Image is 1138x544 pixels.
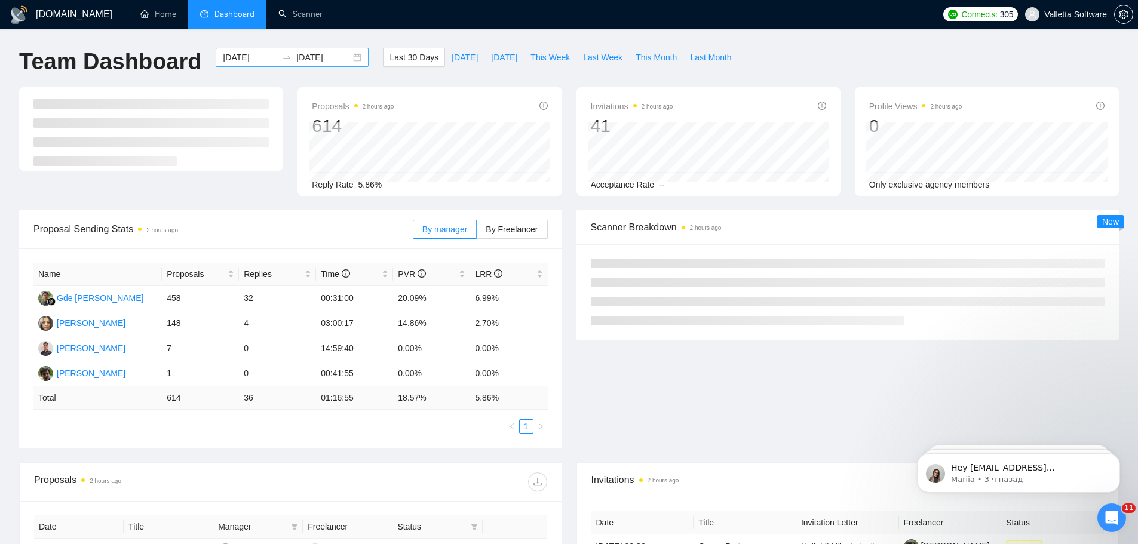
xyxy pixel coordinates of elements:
[291,523,298,530] span: filter
[162,263,239,286] th: Proposals
[533,419,548,434] li: Next Page
[591,115,673,137] div: 41
[505,419,519,434] li: Previous Page
[162,386,239,410] td: 614
[342,269,350,278] span: info-circle
[591,180,655,189] span: Acceptance Rate
[52,35,203,210] span: Hey [EMAIL_ADDRESS][DOMAIN_NAME], Looks like your Upwork agency [DOMAIN_NAME]: AI and humans toge...
[533,419,548,434] button: right
[33,222,413,236] span: Proposal Sending Stats
[38,293,144,302] a: GKGde [PERSON_NAME]
[494,269,502,278] span: info-circle
[57,291,144,305] div: Gde [PERSON_NAME]
[239,361,316,386] td: 0
[363,103,394,110] time: 2 hours ago
[393,311,470,336] td: 14.86%
[38,291,53,306] img: GK
[57,342,125,355] div: [PERSON_NAME]
[200,10,208,18] span: dashboard
[629,48,683,67] button: This Month
[239,386,316,410] td: 36
[239,263,316,286] th: Replies
[19,48,201,76] h1: Team Dashboard
[418,269,426,278] span: info-circle
[296,51,351,64] input: End date
[312,180,353,189] span: Reply Rate
[389,51,438,64] span: Last 30 Days
[146,227,178,233] time: 2 hours ago
[869,180,990,189] span: Only exclusive agency members
[486,225,538,234] span: By Freelancer
[162,286,239,311] td: 458
[1028,10,1036,19] span: user
[214,9,254,19] span: Dashboard
[899,511,1002,534] th: Freelancer
[530,51,570,64] span: This Week
[33,386,162,410] td: Total
[505,419,519,434] button: left
[10,5,29,24] img: logo
[303,515,392,539] th: Freelancer
[930,103,962,110] time: 2 hours ago
[470,386,547,410] td: 5.86 %
[140,9,176,19] a: homeHome
[57,316,125,330] div: [PERSON_NAME]
[529,477,547,487] span: download
[591,472,1105,487] span: Invitations
[445,48,484,67] button: [DATE]
[57,367,125,380] div: [PERSON_NAME]
[34,472,290,491] div: Proposals
[690,225,722,231] time: 2 hours ago
[47,297,56,306] img: gigradar-bm.png
[1001,511,1104,534] th: Status
[468,518,480,536] span: filter
[576,48,629,67] button: Last Week
[393,336,470,361] td: 0.00%
[539,102,548,110] span: info-circle
[1096,102,1105,110] span: info-circle
[239,311,316,336] td: 4
[818,102,826,110] span: info-circle
[52,46,206,57] p: Message from Mariia, sent 3 ч назад
[397,520,465,533] span: Status
[393,386,470,410] td: 18.57 %
[167,268,225,281] span: Proposals
[636,51,677,64] span: This Month
[398,269,426,279] span: PVR
[38,368,125,377] a: MT[PERSON_NAME]
[33,263,162,286] th: Name
[312,99,394,113] span: Proposals
[316,386,393,410] td: 01:16:55
[524,48,576,67] button: This Week
[869,115,962,137] div: 0
[537,423,544,430] span: right
[471,523,478,530] span: filter
[690,51,731,64] span: Last Month
[484,48,524,67] button: [DATE]
[519,419,533,434] li: 1
[694,511,796,534] th: Title
[961,8,997,21] span: Connects:
[422,225,467,234] span: By manager
[528,472,547,491] button: download
[239,336,316,361] td: 0
[244,268,302,281] span: Replies
[470,286,547,311] td: 6.99%
[1097,503,1126,532] iframe: Intercom live chat
[38,316,53,331] img: VS
[162,311,239,336] td: 148
[90,478,121,484] time: 2 hours ago
[491,51,517,64] span: [DATE]
[1102,217,1119,226] span: New
[393,286,470,311] td: 20.09%
[642,103,673,110] time: 2 hours ago
[316,336,393,361] td: 14:59:40
[591,220,1105,235] span: Scanner Breakdown
[1115,10,1133,19] span: setting
[659,180,664,189] span: --
[648,477,679,484] time: 2 hours ago
[383,48,445,67] button: Last 30 Days
[683,48,738,67] button: Last Month
[289,518,300,536] span: filter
